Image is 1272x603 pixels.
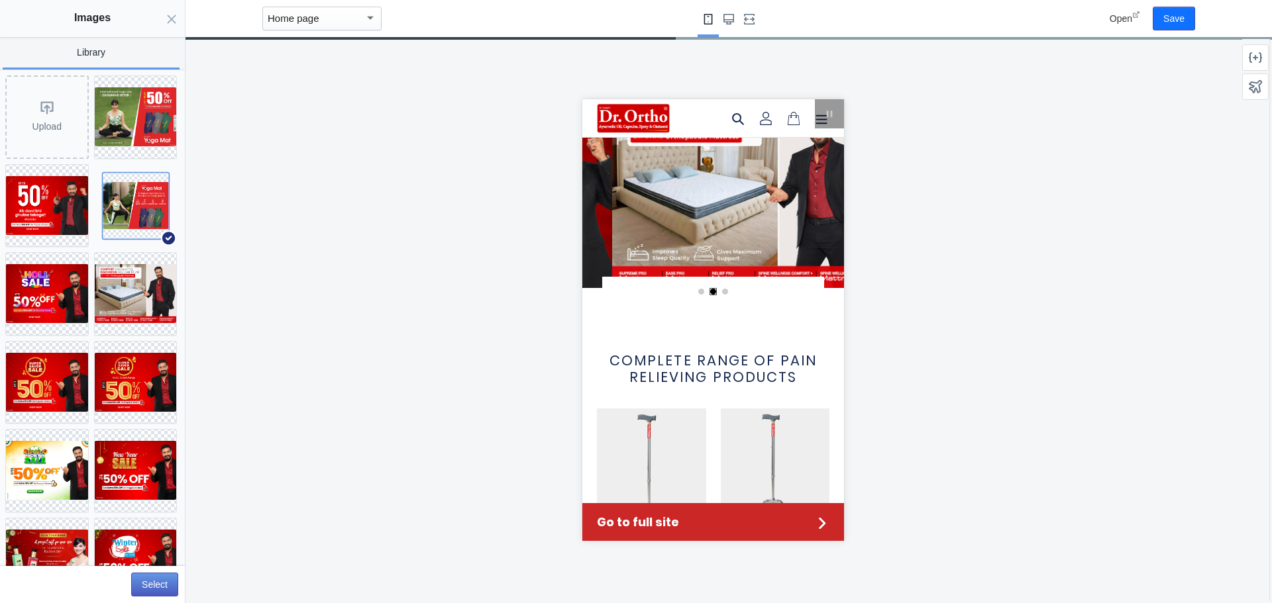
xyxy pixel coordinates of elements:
a: image [15,4,129,34]
a: Select slide 2 [128,189,134,196]
span: Open [1110,13,1132,24]
button: Save [1153,7,1195,30]
a: Select slide 1 [116,189,123,196]
a: Library [3,37,180,70]
mat-select-trigger: Home page [268,13,319,24]
a: Select slide 3 [140,189,146,196]
span: Go to full site [15,414,230,432]
img: image [15,4,87,34]
a: View all products in the Shop collection [27,252,235,287]
button: Menu [225,6,253,32]
button: Select [131,573,178,596]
